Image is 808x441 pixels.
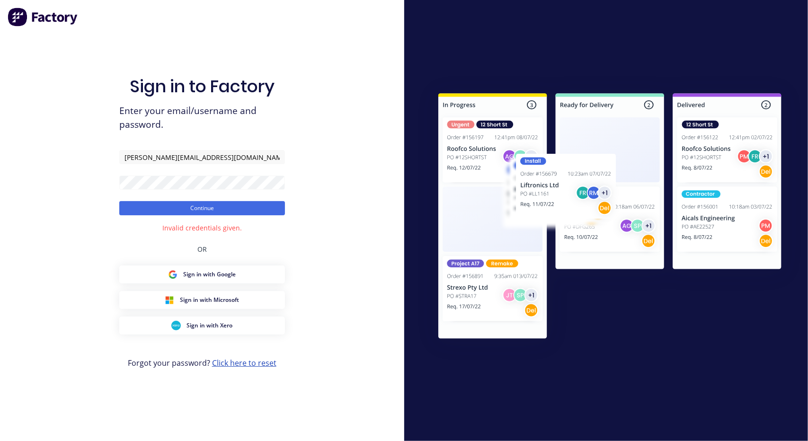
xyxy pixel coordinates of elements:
span: Sign in with Microsoft [180,296,239,304]
div: OR [197,233,207,265]
button: Google Sign inSign in with Google [119,265,285,283]
img: Xero Sign in [171,321,181,330]
span: Enter your email/username and password. [119,104,285,132]
span: Sign in with Xero [186,321,232,330]
button: Microsoft Sign inSign in with Microsoft [119,291,285,309]
span: Sign in with Google [183,270,236,279]
span: Forgot your password? [128,357,276,369]
img: Sign in [417,74,802,361]
input: Email/Username [119,150,285,164]
img: Factory [8,8,79,26]
button: Continue [119,201,285,215]
img: Google Sign in [168,270,178,279]
h1: Sign in to Factory [130,76,275,97]
a: Click here to reset [212,358,276,368]
img: Microsoft Sign in [165,295,174,305]
button: Xero Sign inSign in with Xero [119,317,285,335]
div: Invalid credentials given. [162,223,242,233]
